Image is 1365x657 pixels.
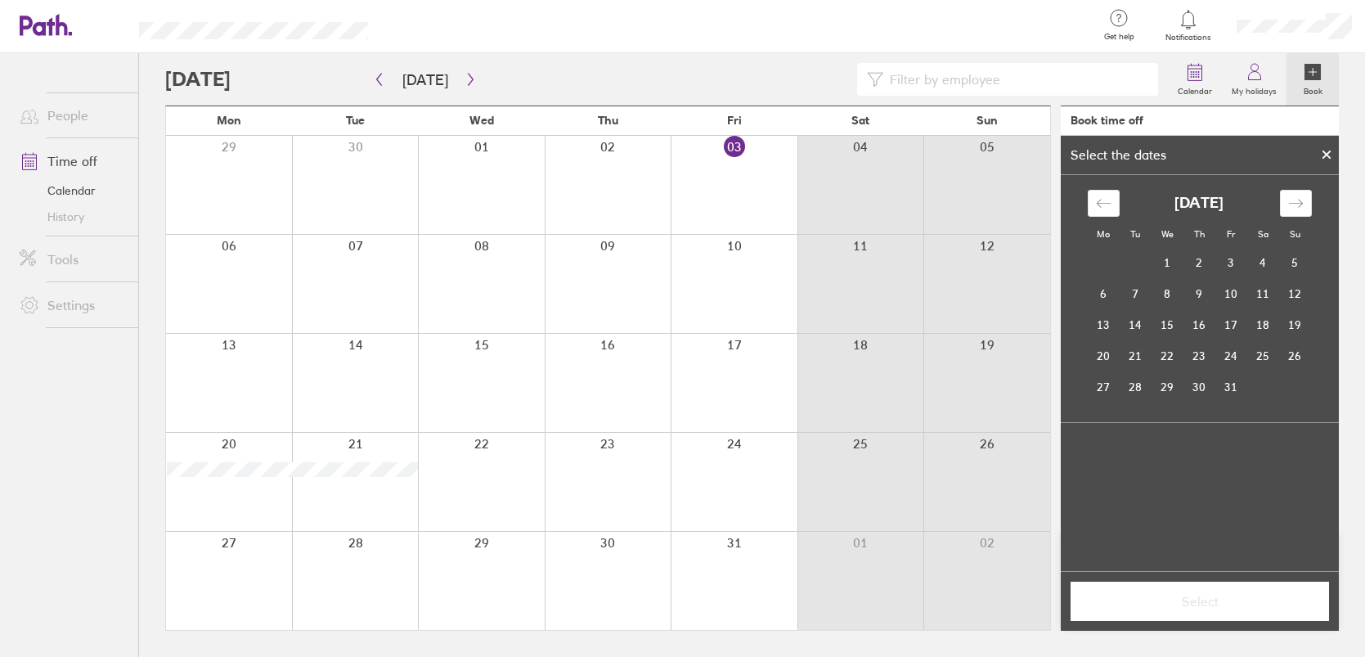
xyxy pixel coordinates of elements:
[1290,228,1300,240] small: Su
[1222,53,1286,106] a: My holidays
[1070,175,1330,422] div: Calendar
[1279,278,1311,309] td: Sunday, October 12, 2025
[727,114,742,127] span: Fri
[1071,114,1143,127] div: Book time off
[1294,82,1332,97] label: Book
[1152,340,1183,371] td: Wednesday, October 22, 2025
[1082,594,1318,609] span: Select
[7,145,138,178] a: Time off
[1183,309,1215,340] td: Thursday, October 16, 2025
[1279,340,1311,371] td: Sunday, October 26, 2025
[1130,228,1140,240] small: Tu
[1279,247,1311,278] td: Sunday, October 5, 2025
[1183,278,1215,309] td: Thursday, October 9, 2025
[1247,340,1279,371] td: Saturday, October 25, 2025
[1222,82,1286,97] label: My holidays
[598,114,618,127] span: Thu
[389,66,461,93] button: [DATE]
[1071,582,1329,621] button: Select
[346,114,365,127] span: Tue
[1093,32,1146,42] span: Get help
[1183,371,1215,403] td: Thursday, October 30, 2025
[7,178,138,204] a: Calendar
[7,289,138,322] a: Settings
[469,114,494,127] span: Wed
[1162,33,1215,43] span: Notifications
[1152,278,1183,309] td: Wednesday, October 8, 2025
[1162,8,1215,43] a: Notifications
[1152,371,1183,403] td: Wednesday, October 29, 2025
[1088,371,1120,403] td: Monday, October 27, 2025
[1152,247,1183,278] td: Wednesday, October 1, 2025
[217,114,241,127] span: Mon
[1247,309,1279,340] td: Saturday, October 18, 2025
[883,64,1148,95] input: Filter by employee
[1120,340,1152,371] td: Tuesday, October 21, 2025
[1088,190,1120,217] div: Move backward to switch to the previous month.
[1286,53,1339,106] a: Book
[1061,147,1176,162] div: Select the dates
[1194,228,1205,240] small: Th
[7,243,138,276] a: Tools
[1215,340,1247,371] td: Friday, October 24, 2025
[1174,195,1224,212] strong: [DATE]
[1152,309,1183,340] td: Wednesday, October 15, 2025
[1247,278,1279,309] td: Saturday, October 11, 2025
[1088,340,1120,371] td: Monday, October 20, 2025
[1280,190,1312,217] div: Move forward to switch to the next month.
[1247,247,1279,278] td: Saturday, October 4, 2025
[1258,228,1268,240] small: Sa
[1279,309,1311,340] td: Sunday, October 19, 2025
[1161,228,1174,240] small: We
[1183,340,1215,371] td: Thursday, October 23, 2025
[1097,228,1110,240] small: Mo
[1227,228,1235,240] small: Fr
[7,99,138,132] a: People
[851,114,869,127] span: Sat
[1120,371,1152,403] td: Tuesday, October 28, 2025
[1120,278,1152,309] td: Tuesday, October 7, 2025
[1215,371,1247,403] td: Friday, October 31, 2025
[1088,309,1120,340] td: Monday, October 13, 2025
[1183,247,1215,278] td: Thursday, October 2, 2025
[1168,53,1222,106] a: Calendar
[1168,82,1222,97] label: Calendar
[977,114,998,127] span: Sun
[1215,278,1247,309] td: Friday, October 10, 2025
[7,204,138,230] a: History
[1120,309,1152,340] td: Tuesday, October 14, 2025
[1215,309,1247,340] td: Friday, October 17, 2025
[1088,278,1120,309] td: Monday, October 6, 2025
[1215,247,1247,278] td: Friday, October 3, 2025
